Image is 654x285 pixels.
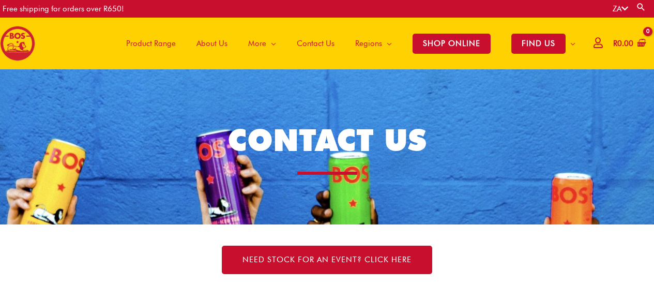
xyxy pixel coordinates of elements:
[186,18,238,69] a: About Us
[413,34,491,54] span: SHOP ONLINE
[196,28,227,59] span: About Us
[238,18,286,69] a: More
[402,18,501,69] a: SHOP ONLINE
[222,246,432,274] a: NEED STOCK FOR AN EVENT? Click here
[248,28,266,59] span: More
[242,256,412,264] span: NEED STOCK FOR AN EVENT? Click here
[636,2,646,12] a: Search button
[177,119,477,162] h1: CONTACT US
[126,28,176,59] span: Product Range
[116,18,186,69] a: Product Range
[613,39,633,48] bdi: 0.00
[297,28,334,59] span: Contact Us
[286,18,345,69] a: Contact Us
[613,4,628,13] a: ZA
[355,28,382,59] span: Regions
[511,34,566,54] span: FIND US
[108,18,586,69] nav: Site Navigation
[613,39,617,48] span: R
[611,32,646,55] a: View Shopping Cart, empty
[345,18,402,69] a: Regions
